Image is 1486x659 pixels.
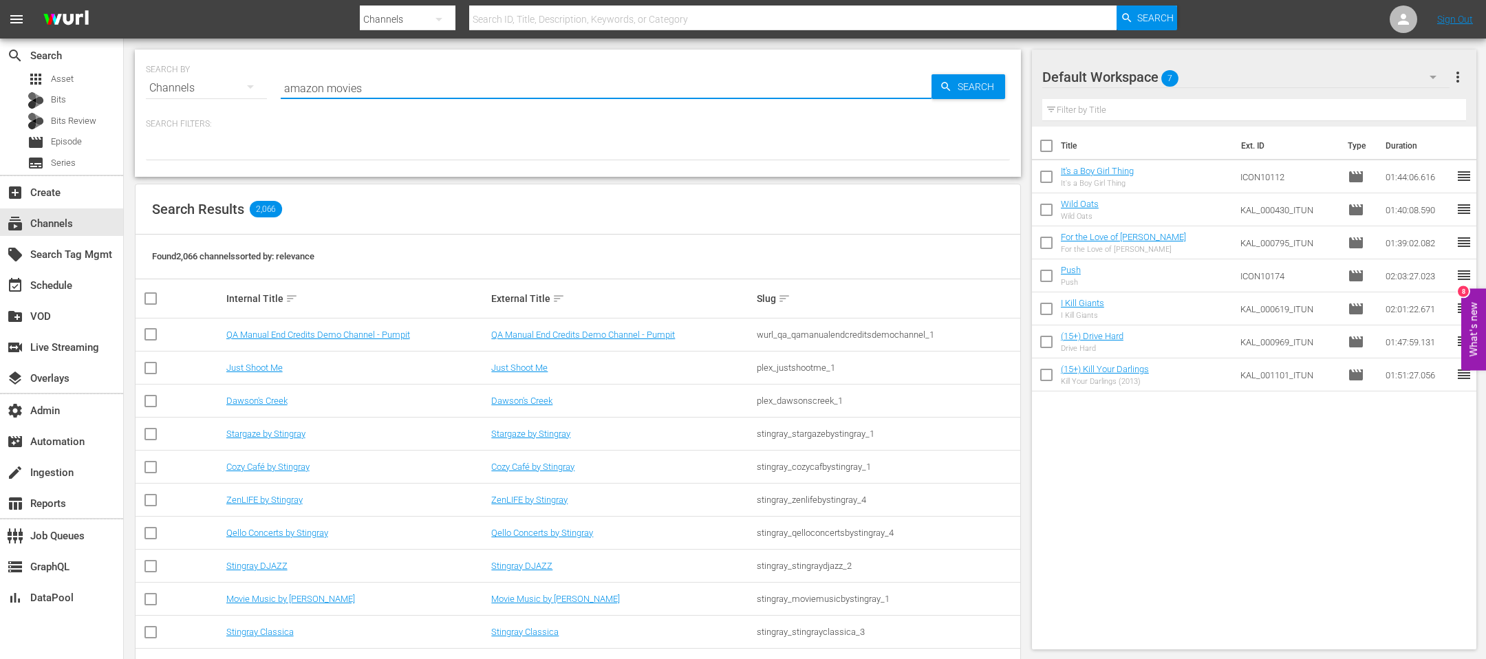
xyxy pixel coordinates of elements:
[1235,160,1343,193] td: ICON10112
[1348,334,1364,350] span: Episode
[1377,127,1460,165] th: Duration
[7,246,23,263] span: Search Tag Mgmt
[778,292,790,305] span: sort
[1456,333,1472,349] span: reorder
[1380,259,1456,292] td: 02:03:27.023
[1456,267,1472,283] span: reorder
[1235,358,1343,391] td: KAL_001101_ITUN
[491,429,570,439] a: Stargaze by Stingray
[226,429,305,439] a: Stargaze by Stingray
[757,329,1018,340] div: wurl_qa_qamanualendcreditsdemochannel_1
[51,156,76,170] span: Series
[1061,212,1099,221] div: Wild Oats
[757,396,1018,406] div: plex_dawsonscreek_1
[7,184,23,201] span: Create
[952,74,1005,99] span: Search
[491,462,574,472] a: Cozy Café by Stingray
[1380,193,1456,226] td: 01:40:08.590
[286,292,298,305] span: sort
[1061,265,1081,275] a: Push
[1348,169,1364,185] span: Episode
[1437,14,1473,25] a: Sign Out
[1233,127,1339,165] th: Ext. ID
[1061,127,1233,165] th: Title
[7,339,23,356] span: Live Streaming
[7,559,23,575] span: GraphQL
[7,590,23,606] span: DataPool
[932,74,1005,99] button: Search
[1061,331,1123,341] a: (15+) Drive Hard
[491,627,559,637] a: Stingray Classica
[1461,289,1486,371] button: Open Feedback Widget
[226,396,288,406] a: Dawson's Creek
[1061,344,1123,353] div: Drive Hard
[1450,69,1466,85] span: more_vert
[757,290,1018,307] div: Slug
[1235,226,1343,259] td: KAL_000795_ITUN
[552,292,565,305] span: sort
[7,464,23,481] span: Ingestion
[250,201,282,217] span: 2,066
[757,627,1018,637] div: stingray_stingrayclassica_3
[757,528,1018,538] div: stingray_qelloconcertsbystingray_4
[7,47,23,64] span: Search
[1061,232,1186,242] a: For the Love of [PERSON_NAME]
[1380,226,1456,259] td: 01:39:02.082
[51,72,74,86] span: Asset
[7,308,23,325] span: VOD
[1061,245,1186,254] div: For the Love of [PERSON_NAME]
[152,251,314,261] span: Found 2,066 channels sorted by: relevance
[1042,58,1450,96] div: Default Workspace
[1235,325,1343,358] td: KAL_000969_ITUN
[491,561,552,571] a: Stingray DJAZZ
[28,71,44,87] span: Asset
[28,134,44,151] span: Episode
[226,627,294,637] a: Stingray Classica
[226,363,283,373] a: Just Shoot Me
[757,363,1018,373] div: plex_justshootme_1
[1061,364,1149,374] a: (15+) Kill Your Darlings
[1380,358,1456,391] td: 01:51:27.056
[1137,6,1174,30] span: Search
[1456,366,1472,382] span: reorder
[226,561,288,571] a: Stingray DJAZZ
[28,113,44,129] div: Bits Review
[226,594,355,604] a: Movie Music by [PERSON_NAME]
[51,93,66,107] span: Bits
[226,462,310,472] a: Cozy Café by Stingray
[757,561,1018,571] div: stingray_stingraydjazz_2
[491,363,548,373] a: Just Shoot Me
[1117,6,1177,30] button: Search
[8,11,25,28] span: menu
[1061,278,1081,287] div: Push
[51,135,82,149] span: Episode
[491,495,568,505] a: ZenLIFE by Stingray
[1450,61,1466,94] button: more_vert
[1456,300,1472,316] span: reorder
[1061,166,1134,176] a: It's a Boy Girl Thing
[226,290,488,307] div: Internal Title
[146,118,1010,130] p: Search Filters:
[226,495,303,505] a: ZenLIFE by Stingray
[1456,168,1472,184] span: reorder
[1348,268,1364,284] span: Episode
[7,277,23,294] span: Schedule
[33,3,99,36] img: ans4CAIJ8jUAAAAAAAAAAAAAAAAAAAAAAAAgQb4GAAAAAAAAAAAAAAAAAAAAAAAAJMjXAAAAAAAAAAAAAAAAAAAAAAAAgAT5G...
[1061,311,1104,320] div: I Kill Giants
[757,495,1018,505] div: stingray_zenlifebystingray_4
[28,155,44,171] span: Series
[226,329,410,340] a: QA Manual End Credits Demo Channel - Pumpit
[1235,193,1343,226] td: KAL_000430_ITUN
[1161,64,1178,93] span: 7
[7,528,23,544] span: Job Queues
[1061,377,1149,386] div: Kill Your Darlings (2013)
[1348,301,1364,317] span: Episode
[1348,367,1364,383] span: Episode
[757,429,1018,439] div: stingray_stargazebystingray_1
[1061,298,1104,308] a: I Kill Giants
[1235,259,1343,292] td: ICON10174
[152,201,244,217] span: Search Results
[28,92,44,109] div: Bits
[7,495,23,512] span: Reports
[491,290,753,307] div: External Title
